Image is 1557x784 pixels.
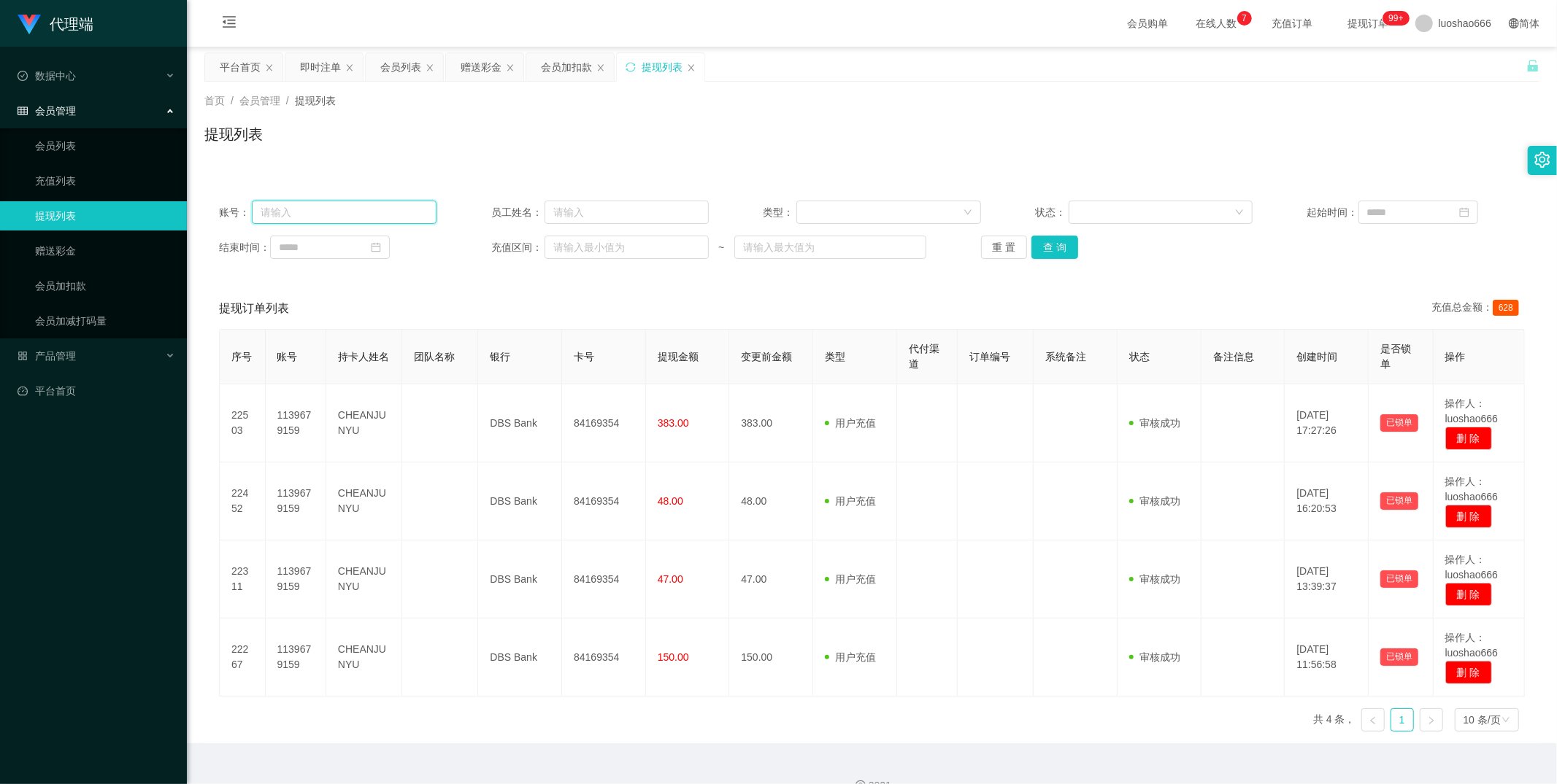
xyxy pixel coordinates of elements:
[35,236,175,265] a: 赠送彩金
[326,384,402,462] td: CHEANJUNYU
[1391,708,1414,731] li: 1
[1313,708,1356,731] li: 共 4 条，
[326,462,402,540] td: CHEANJUNYU
[1534,152,1550,168] i: 图标: setting
[562,384,646,462] td: 84169354
[204,95,225,106] span: 首页
[18,15,41,35] img: logo.9652507e.png
[1235,208,1244,218] i: 图标: down
[478,540,562,618] td: DBS Bank
[18,376,175,405] a: 图标: dashboard平台首页
[1380,648,1418,666] button: 已锁单
[1129,417,1180,429] span: 审核成功
[478,618,562,696] td: DBS Bank
[1380,492,1418,510] button: 已锁单
[380,53,421,81] div: 会员列表
[219,205,252,220] span: 账号：
[1502,715,1510,726] i: 图标: down
[326,618,402,696] td: CHEANJUNYU
[506,63,515,72] i: 图标: close
[1237,11,1252,26] sup: 7
[825,495,876,507] span: 用户充值
[265,63,274,72] i: 图标: close
[734,236,926,259] input: 请输入最大值为
[266,618,326,696] td: 1139679159
[825,573,876,585] span: 用户充值
[1427,716,1436,725] i: 图标: right
[1445,583,1492,606] button: 删 除
[1285,540,1369,618] td: [DATE] 13:39:37
[763,205,796,220] span: 类型：
[18,70,76,82] span: 数据中心
[1445,661,1492,684] button: 删 除
[1361,708,1385,731] li: 上一页
[239,95,280,106] span: 会员管理
[574,351,594,362] span: 卡号
[969,351,1010,362] span: 订单编号
[35,306,175,335] a: 会员加减打码量
[1459,207,1469,217] i: 图标: calendar
[491,205,545,220] span: 员工姓名：
[1341,18,1396,28] span: 提现订单
[1285,618,1369,696] td: [DATE] 11:56:58
[35,166,175,195] a: 充值列表
[1285,384,1369,462] td: [DATE] 17:27:26
[658,573,683,585] span: 47.00
[1420,708,1443,731] li: 下一页
[277,351,298,362] span: 账号
[1464,709,1501,731] div: 10 条/页
[729,618,813,696] td: 150.00
[642,53,683,81] div: 提现列表
[1129,351,1150,362] span: 状态
[1213,351,1254,362] span: 备注信息
[825,417,876,429] span: 用户充值
[426,63,434,72] i: 图标: close
[18,105,76,117] span: 会员管理
[345,63,354,72] i: 图标: close
[1445,351,1466,362] span: 操作
[626,62,636,72] i: 图标: sync
[658,651,689,663] span: 150.00
[709,240,734,255] span: ~
[220,618,266,696] td: 22267
[204,123,263,145] h1: 提现列表
[219,240,270,255] span: 结束时间：
[35,201,175,230] a: 提现列表
[741,351,792,362] span: 变更前金额
[1445,427,1492,450] button: 删 除
[219,300,289,317] span: 提现订单列表
[729,384,813,462] td: 383.00
[266,384,326,462] td: 1139679159
[729,540,813,618] td: 47.00
[220,384,266,462] td: 22503
[562,618,646,696] td: 84169354
[729,462,813,540] td: 48.00
[1129,495,1180,507] span: 审核成功
[220,462,266,540] td: 22452
[1445,632,1498,659] span: 操作人：luoshao666
[1509,18,1519,28] i: 图标: global
[687,63,696,72] i: 图标: close
[295,95,336,106] span: 提现列表
[231,95,234,106] span: /
[1035,205,1069,220] span: 状态：
[300,53,341,81] div: 即时注单
[545,236,709,259] input: 请输入最小值为
[35,271,175,300] a: 会员加扣款
[1380,343,1411,370] span: 是否锁单
[266,462,326,540] td: 1139679159
[909,343,939,370] span: 代付渠道
[1265,18,1320,28] span: 充值订单
[658,351,699,362] span: 提现金额
[1380,414,1418,432] button: 已锁单
[1445,397,1498,424] span: 操作人：luoshao666
[545,201,709,224] input: 请输入
[562,462,646,540] td: 84169354
[1493,300,1519,316] span: 628
[1369,716,1377,725] i: 图标: left
[1383,11,1409,26] sup: 1165
[1129,573,1180,585] span: 审核成功
[1189,18,1245,28] span: 在线人数
[1445,505,1492,528] button: 删 除
[1431,300,1525,317] div: 充值总金额：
